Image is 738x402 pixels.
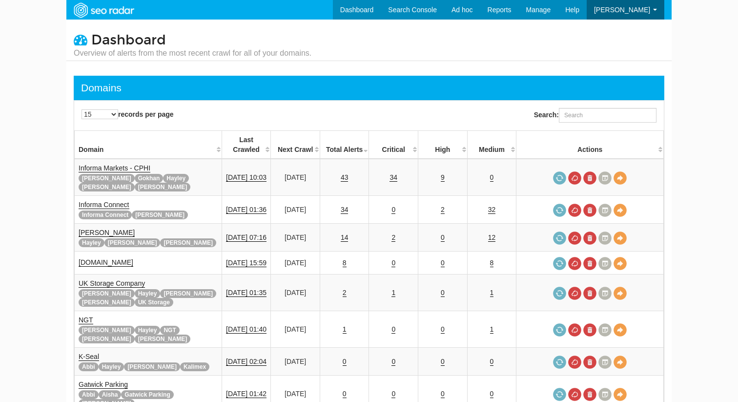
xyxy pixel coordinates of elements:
span: Abbi [79,390,99,399]
a: Informa Connect [79,201,129,209]
a: Cancel in-progress audit [568,257,581,270]
a: K-Seal [79,353,99,361]
a: 0 [343,390,347,398]
th: Medium: activate to sort column descending [467,131,516,159]
span: Informa Connect [79,211,132,219]
a: Delete most recent audit [583,287,596,300]
a: Crawl History [598,323,612,337]
a: View Domain Overview [614,356,627,369]
span: Gatwick Parking [121,390,173,399]
span: Gokhan [135,174,164,183]
a: 0 [391,259,395,267]
span: [PERSON_NAME] [132,211,188,219]
span: [PERSON_NAME] [79,183,135,191]
a: Request a crawl [553,323,566,337]
a: 2 [391,233,395,242]
a: Crawl History [598,204,612,217]
a: 0 [391,358,395,366]
a: Gatwick Parking [79,381,128,389]
a: Cancel in-progress audit [568,287,581,300]
a: View Domain Overview [614,204,627,217]
a: View Domain Overview [614,287,627,300]
a: Cancel in-progress audit [568,232,581,245]
a: 0 [391,206,395,214]
a: Delete most recent audit [583,232,596,245]
td: [DATE] [271,224,320,252]
th: Critical: activate to sort column descending [369,131,418,159]
a: Request a crawl [553,388,566,401]
span: [PERSON_NAME] [124,362,180,371]
a: Delete most recent audit [583,171,596,185]
span: [PERSON_NAME] [79,298,135,307]
a: Request a crawl [553,287,566,300]
a: 0 [441,259,445,267]
label: records per page [82,109,174,119]
a: [PERSON_NAME] [79,229,135,237]
a: NGT [79,316,93,324]
a: Cancel in-progress audit [568,356,581,369]
span: Reports [488,6,512,14]
a: 0 [441,358,445,366]
a: Crawl History [598,257,612,270]
span: NGT [160,326,179,335]
a: [DATE] 01:36 [226,206,266,214]
a: UK Storage Company [79,279,145,288]
th: Next Crawl: activate to sort column descending [271,131,320,159]
a: 0 [391,390,395,398]
a: 8 [490,259,494,267]
span: Abbi [79,362,99,371]
a: 1 [391,289,395,297]
a: Delete most recent audit [583,204,596,217]
a: 0 [441,233,445,242]
a: 1 [490,289,494,297]
th: Domain: activate to sort column ascending [75,131,222,159]
a: 0 [490,173,494,182]
a: Cancel in-progress audit [568,204,581,217]
a: 9 [441,173,445,182]
a: 1 [343,325,347,334]
th: Total Alerts: activate to sort column ascending [320,131,369,159]
label: Search: [534,108,656,123]
span: [PERSON_NAME] [79,174,135,183]
a: Request a crawl [553,356,566,369]
span: UK Storage [135,298,173,307]
a: View Domain Overview [614,257,627,270]
input: Search: [559,108,656,123]
span: Hayley [99,362,124,371]
a: Crawl History [598,388,612,401]
a: 8 [343,259,347,267]
a: Crawl History [598,232,612,245]
span: [PERSON_NAME] [79,326,135,335]
img: SEORadar [70,1,137,19]
a: 0 [490,390,494,398]
a: Cancel in-progress audit [568,388,581,401]
span: [PERSON_NAME] [79,335,135,343]
a: Informa Markets - CPHI [79,164,150,172]
a: Delete most recent audit [583,388,596,401]
a: 0 [391,325,395,334]
span: Dashboard [91,32,166,48]
a: Request a crawl [553,204,566,217]
a: [DATE] 15:59 [226,259,266,267]
a: [DATE] 01:40 [226,325,266,334]
td: [DATE] [271,159,320,196]
a: 12 [488,233,496,242]
span: [PERSON_NAME] [594,6,650,14]
a: 0 [343,358,347,366]
a: [DATE] 10:03 [226,173,266,182]
span: [PERSON_NAME] [79,289,135,298]
a: 0 [490,358,494,366]
a: 0 [441,325,445,334]
a: 2 [441,206,445,214]
small: Overview of alerts from the most recent crawl for all of your domains. [74,48,311,59]
th: High: activate to sort column descending [418,131,468,159]
span: [PERSON_NAME] [160,289,216,298]
a: Delete most recent audit [583,257,596,270]
select: records per page [82,109,118,119]
span: Hayley [163,174,189,183]
a: View Domain Overview [614,232,627,245]
a: 14 [341,233,348,242]
a: View Domain Overview [614,171,627,185]
th: Last Crawled: activate to sort column descending [222,131,271,159]
span: Ad hoc [451,6,473,14]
